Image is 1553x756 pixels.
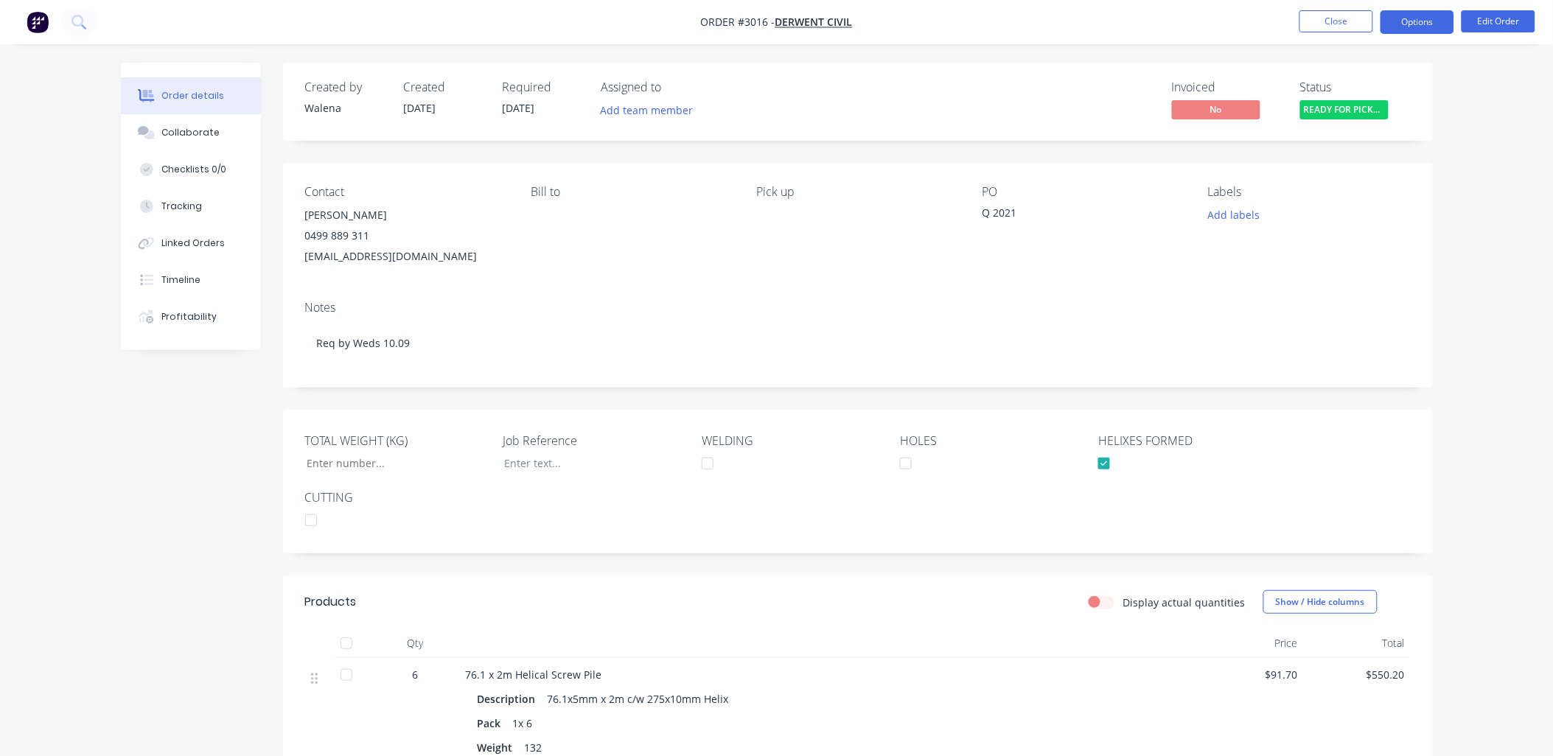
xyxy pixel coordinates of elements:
[305,205,507,225] div: [PERSON_NAME]
[161,163,226,176] div: Checklists 0/0
[1098,432,1282,449] label: HELIXES FORMED
[305,301,1411,315] div: Notes
[404,101,436,115] span: [DATE]
[305,432,489,449] label: TOTAL WEIGHT (KG)
[1203,667,1298,682] span: $91.70
[531,185,733,199] div: Bill to
[542,688,735,710] div: 76.1x5mm x 2m c/w 275x10mm Helix
[305,185,507,199] div: Contact
[1263,590,1378,614] button: Show / Hide columns
[121,77,261,114] button: Order details
[1300,100,1389,119] span: READY FOR PICKU...
[1300,100,1389,122] button: READY FOR PICKU...
[1462,10,1535,32] button: Edit Order
[121,114,261,151] button: Collaborate
[121,262,261,298] button: Timeline
[305,321,1411,365] div: Req by Weds 10.09
[1200,205,1268,225] button: Add labels
[27,11,49,33] img: Factory
[305,489,489,506] label: CUTTING
[478,713,507,734] div: Pack
[305,80,386,94] div: Created by
[983,205,1167,225] div: Q 2021
[503,80,584,94] div: Required
[121,225,261,262] button: Linked Orders
[983,185,1184,199] div: PO
[161,200,202,213] div: Tracking
[701,15,775,29] span: Order #3016 -
[305,100,386,116] div: Walena
[404,80,485,94] div: Created
[161,89,224,102] div: Order details
[478,688,542,710] div: Description
[601,100,702,120] button: Add team member
[601,80,749,94] div: Assigned to
[1172,80,1282,94] div: Invoiced
[305,225,507,246] div: 0499 889 311
[121,151,261,188] button: Checklists 0/0
[161,237,225,250] div: Linked Orders
[1172,100,1260,119] span: No
[1123,595,1246,610] label: Display actual quantities
[775,15,853,29] a: Derwent Civil
[702,432,886,449] label: WELDING
[1208,185,1410,199] div: Labels
[1304,629,1411,658] div: Total
[121,188,261,225] button: Tracking
[121,298,261,335] button: Profitability
[503,101,535,115] span: [DATE]
[900,432,1084,449] label: HOLES
[1197,629,1304,658] div: Price
[161,273,200,287] div: Timeline
[305,246,507,267] div: [EMAIL_ADDRESS][DOMAIN_NAME]
[305,205,507,267] div: [PERSON_NAME]0499 889 311[EMAIL_ADDRESS][DOMAIN_NAME]
[413,667,419,682] span: 6
[1299,10,1373,32] button: Close
[161,126,220,139] div: Collaborate
[1300,80,1411,94] div: Status
[756,185,958,199] div: Pick up
[593,100,701,120] button: Add team member
[294,452,489,475] input: Enter number...
[305,593,357,611] div: Products
[371,629,460,658] div: Qty
[1310,667,1405,682] span: $550.20
[466,668,602,682] span: 76.1 x 2m Helical Screw Pile
[161,310,217,323] div: Profitability
[1381,10,1454,34] button: Options
[503,432,688,449] label: Job Reference
[507,713,539,734] div: 1x 6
